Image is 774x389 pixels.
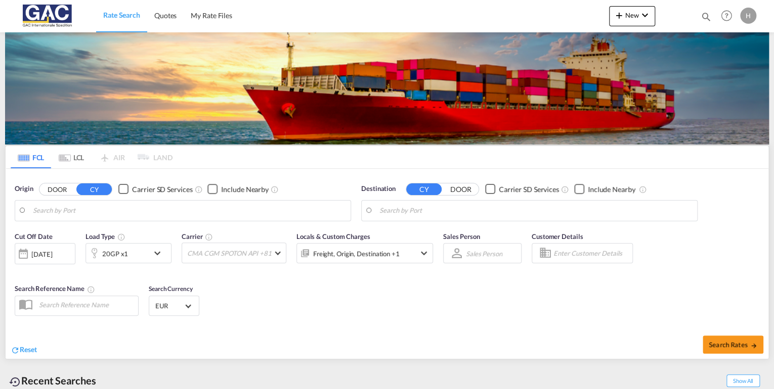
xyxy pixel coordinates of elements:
span: Cut Off Date [15,232,53,240]
md-icon: icon-plus 400-fg [613,9,625,21]
div: Include Nearby [588,184,635,194]
div: Carrier SD Services [132,184,192,194]
span: EUR [155,301,184,310]
md-datepicker: Select [15,263,22,277]
div: Include Nearby [221,184,269,194]
div: icon-refreshReset [11,345,37,356]
span: Carrier [182,232,213,240]
md-tab-item: LCL [51,146,92,168]
md-icon: icon-refresh [11,346,20,355]
md-checkbox: Checkbox No Ink [207,184,269,194]
span: Destination [361,184,396,194]
md-icon: Unchecked: Ignores neighbouring ports when fetching rates.Checked : Includes neighbouring ports w... [271,185,279,193]
md-icon: Your search will be saved by the below given name [87,285,95,294]
div: 20GP x1 [102,247,128,261]
div: Freight Origin Destination Factory Stuffingicon-chevron-down [296,243,433,263]
div: Carrier SD Services [499,184,559,194]
span: Reset [20,345,37,354]
span: My Rate Files [191,11,232,20]
div: Origin DOOR CY Checkbox No InkUnchecked: Search for CY (Container Yard) services for all selected... [6,169,768,359]
div: H [740,8,756,24]
input: Enter Customer Details [553,246,629,261]
span: Load Type [85,232,125,240]
md-icon: icon-chevron-down [418,247,430,259]
span: New [613,11,651,19]
div: Help [718,7,740,25]
span: Rate Search [103,11,140,19]
input: Search by Port [33,203,346,218]
div: [DATE] [31,250,52,259]
span: Search Rates [709,341,757,349]
span: Help [718,7,735,24]
span: Customer Details [532,232,583,240]
input: Search Reference Name [34,297,138,312]
div: [DATE] [15,243,75,264]
md-checkbox: Checkbox No Ink [574,184,635,194]
div: Freight Origin Destination Factory Stuffing [313,247,400,261]
span: Sales Person [443,232,480,240]
md-icon: icon-magnify [701,11,712,22]
span: Search Reference Name [15,284,95,293]
md-checkbox: Checkbox No Ink [485,184,559,194]
button: Search Ratesicon-arrow-right [703,335,763,354]
span: Quotes [154,11,177,20]
md-icon: Unchecked: Search for CY (Container Yard) services for all selected carriers.Checked : Search for... [194,185,202,193]
span: Show All [726,374,760,387]
span: Search Currency [149,285,193,293]
button: CY [76,183,112,195]
div: icon-magnify [701,11,712,26]
md-checkbox: Checkbox No Ink [118,184,192,194]
md-icon: The selected Trucker/Carrierwill be displayed in the rate results If the rates are from another f... [205,233,213,241]
md-icon: icon-chevron-down [151,247,168,259]
md-icon: icon-information-outline [117,233,125,241]
md-tab-item: FCL [11,146,51,168]
button: DOOR [443,183,479,195]
span: Locals & Custom Charges [296,232,370,240]
md-icon: icon-backup-restore [9,376,21,388]
input: Search by Port [379,203,692,218]
button: icon-plus 400-fgNewicon-chevron-down [609,6,655,26]
img: LCL+%26+FCL+BACKGROUND.png [5,32,769,144]
md-select: Sales Person [465,246,503,261]
md-icon: icon-chevron-down [639,9,651,21]
span: Origin [15,184,33,194]
md-icon: icon-arrow-right [750,342,757,349]
div: 20GP x1icon-chevron-down [85,243,171,263]
md-select: Select Currency: € EUREuro [154,299,194,313]
md-pagination-wrapper: Use the left and right arrow keys to navigate between tabs [11,146,173,168]
img: 9f305d00dc7b11eeb4548362177db9c3.png [15,5,83,27]
button: CY [406,183,442,195]
md-icon: Unchecked: Ignores neighbouring ports when fetching rates.Checked : Includes neighbouring ports w... [638,185,647,193]
button: DOOR [39,183,75,195]
md-icon: Unchecked: Search for CY (Container Yard) services for all selected carriers.Checked : Search for... [561,185,569,193]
